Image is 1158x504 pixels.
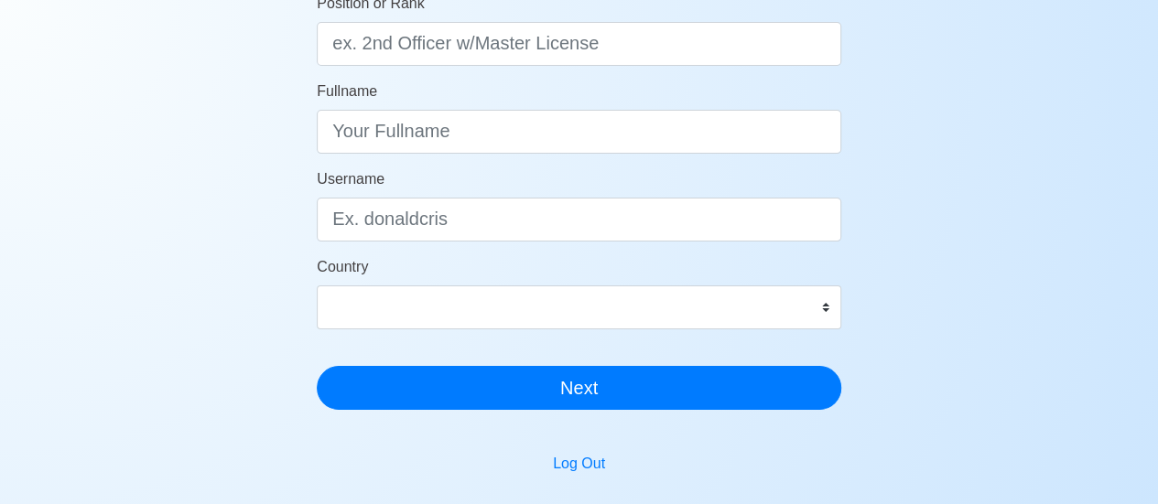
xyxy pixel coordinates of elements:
label: Country [317,256,368,278]
button: Next [317,366,841,410]
input: Ex. donaldcris [317,198,841,241]
span: Fullname [317,83,377,99]
button: Log Out [541,446,617,481]
span: Username [317,171,384,187]
input: Your Fullname [317,110,841,154]
input: ex. 2nd Officer w/Master License [317,22,841,66]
